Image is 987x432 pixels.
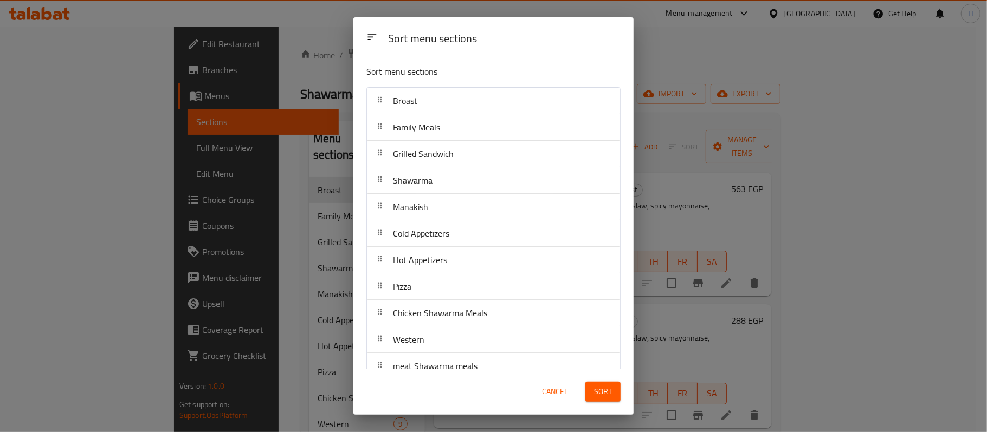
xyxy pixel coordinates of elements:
[367,167,620,194] div: Shawarma
[367,353,620,379] div: meat Shawarma meals
[542,385,568,398] span: Cancel
[393,225,449,241] span: Cold Appetizers
[367,141,620,167] div: Grilled Sandwich
[594,385,612,398] span: Sort
[393,146,454,162] span: Grilled Sandwich
[585,382,621,402] button: Sort
[367,300,620,326] div: Chicken Shawarma Meals
[367,273,620,300] div: Pizza
[393,93,417,109] span: Broast
[384,27,625,51] div: Sort menu sections
[393,358,478,374] span: meat Shawarma meals
[393,278,411,294] span: Pizza
[393,252,447,268] span: Hot Appetizers
[367,326,620,353] div: Western
[367,114,620,141] div: Family Meals
[393,331,424,348] span: Western
[538,382,572,402] button: Cancel
[367,88,620,114] div: Broast
[367,247,620,273] div: Hot Appetizers
[393,172,433,188] span: Shawarma
[366,65,568,78] p: Sort menu sections
[393,199,428,215] span: Manakish
[393,305,487,321] span: Chicken Shawarma Meals
[367,220,620,247] div: Cold Appetizers
[367,194,620,220] div: Manakish
[393,119,440,135] span: Family Meals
